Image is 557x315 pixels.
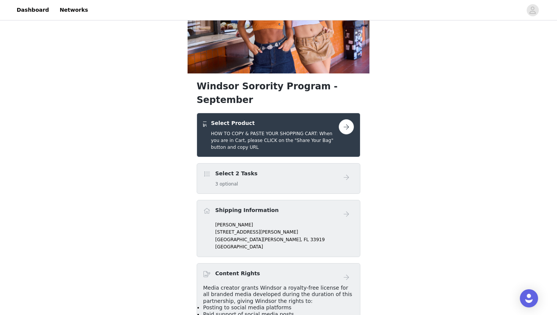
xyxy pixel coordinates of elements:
div: avatar [529,4,536,16]
h4: Content Rights [215,270,260,278]
p: [PERSON_NAME] [215,221,354,228]
a: Dashboard [12,2,53,19]
h5: HOW TO COPY & PASTE YOUR SHOPPING CART: When you are in Cart, please CLICK on the "Share Your Bag... [211,130,339,151]
span: [GEOGRAPHIC_DATA][PERSON_NAME], [215,237,302,242]
div: Shipping Information [197,200,360,257]
span: Posting to social media platforms [203,304,291,310]
div: Select Product [197,113,360,157]
h4: Select Product [211,119,339,127]
h4: Select 2 Tasks [215,170,258,178]
h4: Shipping Information [215,206,278,214]
div: Open Intercom Messenger [520,289,538,307]
p: [GEOGRAPHIC_DATA] [215,243,354,250]
span: FL [304,237,309,242]
div: Select 2 Tasks [197,163,360,194]
h1: Windsor Sorority Program - September [197,80,360,107]
h5: 3 optional [215,181,258,187]
a: Networks [55,2,92,19]
span: 33919 [310,237,325,242]
p: [STREET_ADDRESS][PERSON_NAME] [215,229,354,235]
span: Media creator grants Windsor a royalty-free license for all branded media developed during the du... [203,285,352,304]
